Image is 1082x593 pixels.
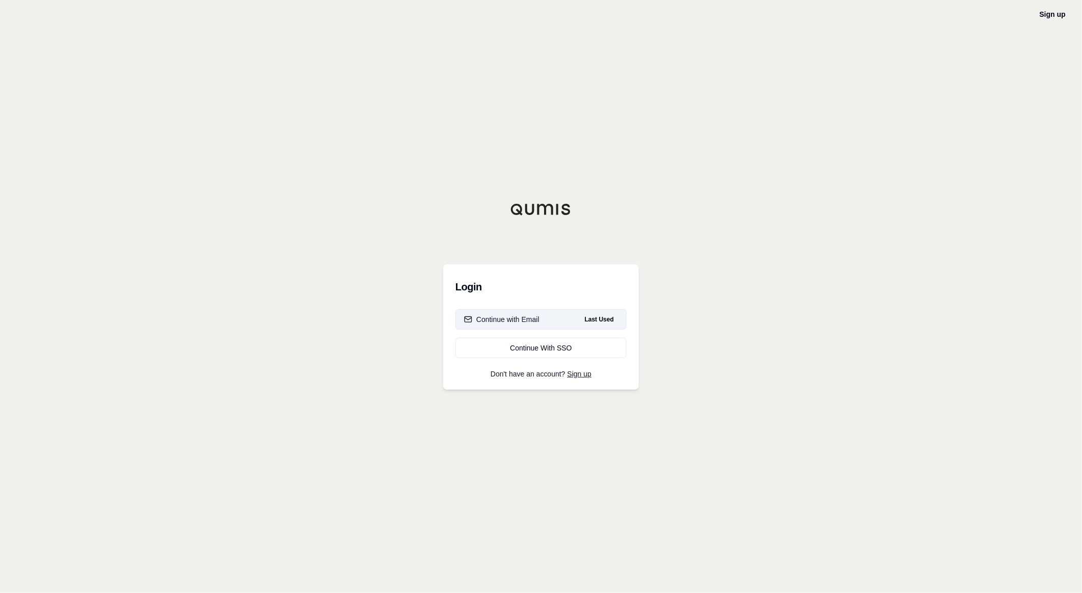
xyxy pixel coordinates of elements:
[455,309,627,330] button: Continue with EmailLast Used
[464,314,539,325] div: Continue with Email
[510,203,572,215] img: Qumis
[464,343,618,353] div: Continue With SSO
[581,313,618,326] span: Last Used
[455,370,627,378] p: Don't have an account?
[567,370,591,378] a: Sign up
[1040,10,1066,18] a: Sign up
[455,277,627,297] h3: Login
[455,338,627,358] a: Continue With SSO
